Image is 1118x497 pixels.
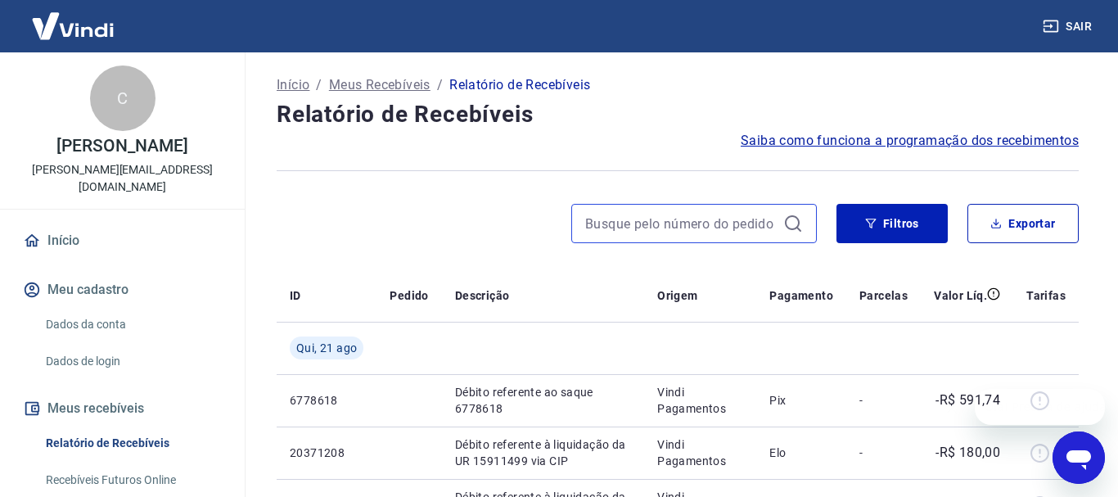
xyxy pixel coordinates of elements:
[329,75,431,95] a: Meus Recebíveis
[1053,431,1105,484] iframe: Botão para abrir a janela de mensagens
[769,445,833,461] p: Elo
[20,391,225,427] button: Meus recebíveis
[455,384,631,417] p: Débito referente ao saque 6778618
[437,75,443,95] p: /
[39,427,225,460] a: Relatório de Recebíveis
[90,66,156,131] div: C
[20,1,126,51] img: Vindi
[769,287,833,304] p: Pagamento
[20,272,225,308] button: Meu cadastro
[935,443,1000,463] p: -R$ 180,00
[455,287,510,304] p: Descrição
[13,161,232,196] p: [PERSON_NAME][EMAIL_ADDRESS][DOMAIN_NAME]
[859,392,908,409] p: -
[449,75,590,95] p: Relatório de Recebíveis
[56,138,187,155] p: [PERSON_NAME]
[657,436,743,469] p: Vindi Pagamentos
[769,392,833,409] p: Pix
[836,204,948,243] button: Filtros
[316,75,322,95] p: /
[277,98,1079,131] h4: Relatório de Recebíveis
[455,436,631,469] p: Débito referente à liquidação da UR 15911499 via CIP
[10,11,137,25] span: Olá! Precisa de ajuda?
[975,389,1105,425] iframe: Mensagem da empresa
[277,75,309,95] a: Início
[657,287,697,304] p: Origem
[39,463,225,497] a: Recebíveis Futuros Online
[39,345,225,378] a: Dados de login
[741,131,1079,151] a: Saiba como funciona a programação dos recebimentos
[1026,287,1066,304] p: Tarifas
[657,384,743,417] p: Vindi Pagamentos
[290,445,363,461] p: 20371208
[1039,11,1098,42] button: Sair
[967,204,1079,243] button: Exportar
[39,308,225,341] a: Dados da conta
[390,287,428,304] p: Pedido
[290,392,363,409] p: 6778618
[290,287,301,304] p: ID
[935,392,968,425] iframe: Fechar mensagem
[296,340,357,356] span: Qui, 21 ago
[859,287,908,304] p: Parcelas
[934,287,987,304] p: Valor Líq.
[20,223,225,259] a: Início
[859,445,908,461] p: -
[585,211,777,236] input: Busque pelo número do pedido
